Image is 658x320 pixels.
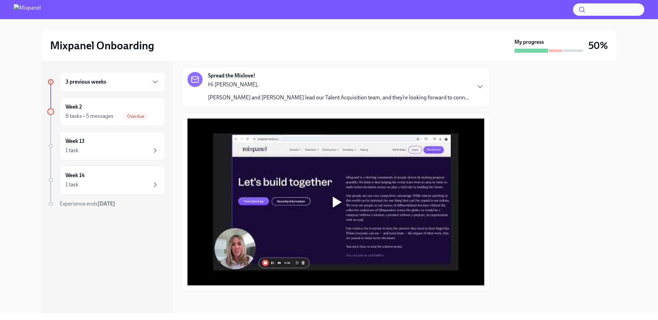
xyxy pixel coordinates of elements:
h3: 50% [588,39,608,52]
strong: Spread the Mixlove! [208,72,255,79]
div: 1 task [65,181,78,188]
h2: Mixpanel Onboarding [50,39,154,52]
span: Experience ends [60,200,115,207]
p: [PERSON_NAME] and [PERSON_NAME] lead our Talent Acquisition team, and they’re looking forward to ... [208,94,469,101]
img: Mixpanel [14,4,41,15]
a: Week 141 task [47,166,165,195]
span: Overdue [123,114,148,119]
h6: Week 14 [65,172,85,179]
a: Week 131 task [47,132,165,160]
strong: My progress [514,38,544,46]
h6: 3 previous weeks [65,78,106,86]
div: 6 tasks • 5 messages [65,112,113,120]
h6: Week 13 [65,137,85,145]
div: 1 task [65,147,78,154]
strong: [DATE] [98,200,115,207]
h6: Week 2 [65,103,82,111]
div: 3 previous weeks [60,72,165,92]
p: Hi [PERSON_NAME], [208,81,469,88]
a: Week 26 tasks • 5 messagesOverdue [47,97,165,126]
